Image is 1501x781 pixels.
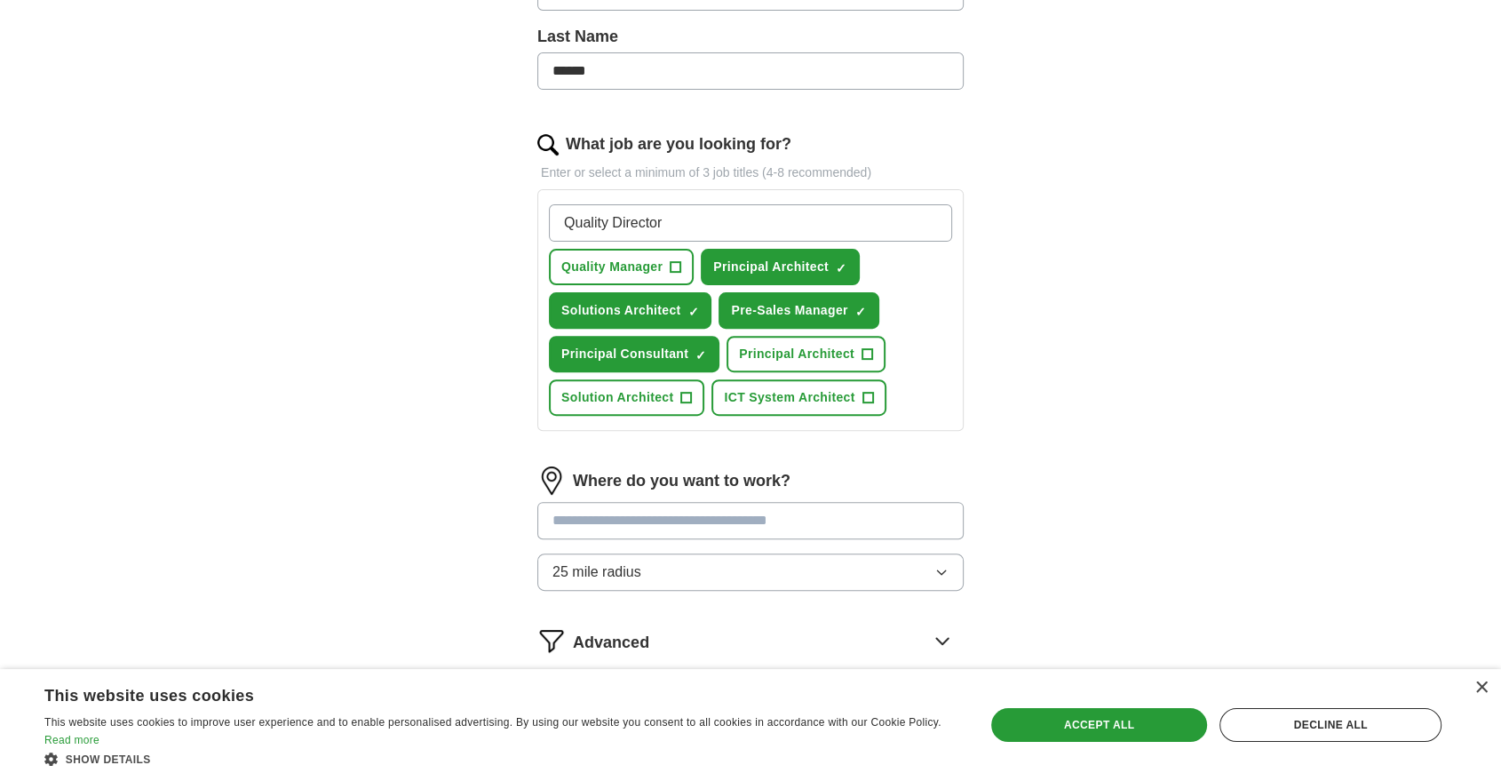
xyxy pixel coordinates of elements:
button: Principal Architect [727,336,886,372]
span: Principal Architect [713,258,829,276]
span: Solutions Architect [561,301,680,320]
label: Where do you want to work? [573,469,790,493]
div: Decline all [1219,708,1441,742]
button: Principal Architect✓ [701,249,860,285]
span: Solution Architect [561,388,673,407]
button: 25 mile radius [537,554,964,591]
span: Principal Architect [739,345,854,363]
button: Solutions Architect✓ [549,292,711,329]
span: 25 mile radius [552,562,641,583]
img: filter [537,626,566,655]
p: Enter or select a minimum of 3 job titles (4-8 recommended) [537,163,964,182]
div: Accept all [991,708,1208,742]
div: Close [1474,681,1488,695]
label: What job are you looking for? [566,132,791,156]
div: Show details [44,750,957,768]
button: Principal Consultant✓ [549,336,719,372]
span: ✓ [855,305,866,319]
span: Quality Manager [561,258,663,276]
input: Type a job title and press enter [549,204,952,242]
span: Advanced [573,631,649,655]
span: ✓ [687,305,698,319]
img: location.png [537,466,566,495]
label: Last Name [537,25,964,49]
button: ICT System Architect [711,379,886,416]
img: search.png [537,134,559,155]
button: Solution Architect [549,379,704,416]
span: ✓ [695,348,706,363]
span: ✓ [836,261,846,275]
span: This website uses cookies to improve user experience and to enable personalised advertising. By u... [44,716,941,729]
span: Pre-Sales Manager [731,301,847,320]
span: Show details [66,753,151,766]
button: Pre-Sales Manager✓ [719,292,878,329]
a: Read more, opens a new window [44,734,99,746]
div: This website uses cookies [44,680,912,706]
button: Quality Manager [549,249,694,285]
span: ICT System Architect [724,388,854,407]
span: Principal Consultant [561,345,688,363]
